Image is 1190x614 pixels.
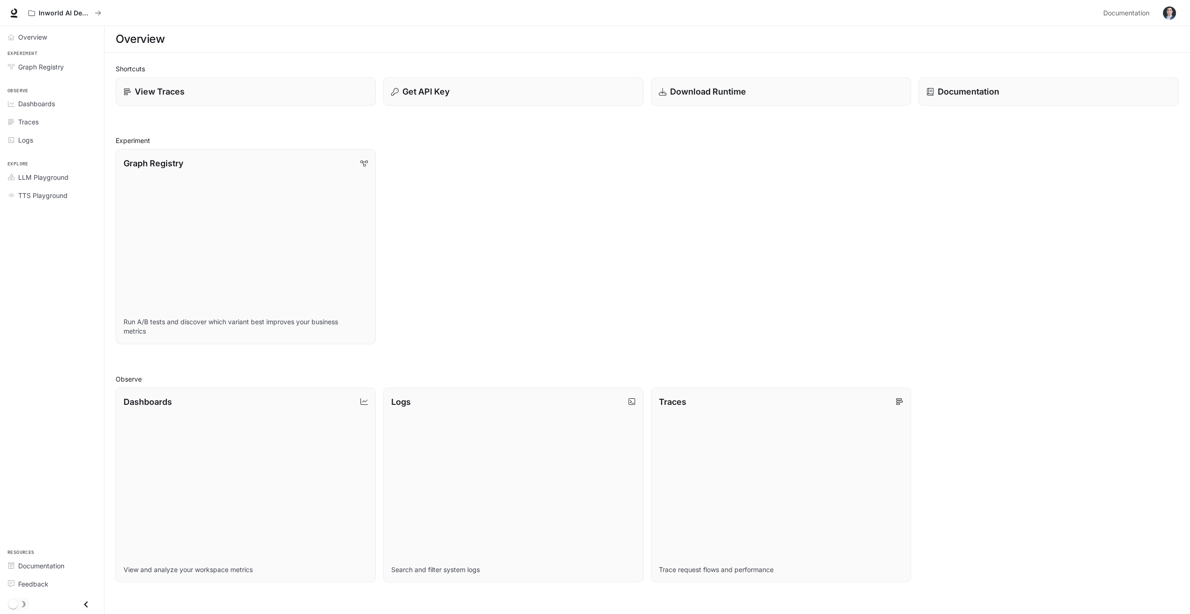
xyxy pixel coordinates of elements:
[116,149,376,344] a: Graph RegistryRun A/B tests and discover which variant best improves your business metrics
[18,99,55,109] span: Dashboards
[670,85,746,98] p: Download Runtime
[4,132,100,148] a: Logs
[659,396,686,408] p: Traces
[1100,4,1156,22] a: Documentation
[124,565,368,574] p: View and analyze your workspace metrics
[18,579,48,589] span: Feedback
[4,576,100,592] a: Feedback
[4,558,100,574] a: Documentation
[124,396,172,408] p: Dashboards
[24,4,105,22] button: All workspaces
[651,77,911,106] a: Download Runtime
[18,32,47,42] span: Overview
[124,317,368,336] p: Run A/B tests and discover which variant best improves your business metrics
[116,30,165,48] h1: Overview
[116,136,1179,145] h2: Experiment
[18,117,39,127] span: Traces
[1103,7,1149,19] span: Documentation
[4,59,100,75] a: Graph Registry
[383,388,643,583] a: LogsSearch and filter system logs
[659,565,903,574] p: Trace request flows and performance
[938,85,999,98] p: Documentation
[391,396,411,408] p: Logs
[1163,7,1176,20] img: User avatar
[383,77,643,106] button: Get API Key
[18,191,68,200] span: TTS Playground
[4,29,100,45] a: Overview
[135,85,185,98] p: View Traces
[18,172,69,182] span: LLM Playground
[76,595,97,614] button: Close drawer
[8,599,18,609] span: Dark mode toggle
[116,388,376,583] a: DashboardsView and analyze your workspace metrics
[18,135,33,145] span: Logs
[651,388,911,583] a: TracesTrace request flows and performance
[116,77,376,106] a: View Traces
[39,9,91,17] p: Inworld AI Demos
[4,169,100,185] a: LLM Playground
[4,187,100,204] a: TTS Playground
[4,114,100,130] a: Traces
[18,561,64,571] span: Documentation
[124,157,183,170] p: Graph Registry
[1160,4,1179,22] button: User avatar
[4,96,100,112] a: Dashboards
[116,374,1179,384] h2: Observe
[919,77,1179,106] a: Documentation
[18,62,64,72] span: Graph Registry
[391,565,636,574] p: Search and filter system logs
[402,85,450,98] p: Get API Key
[116,64,1179,74] h2: Shortcuts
